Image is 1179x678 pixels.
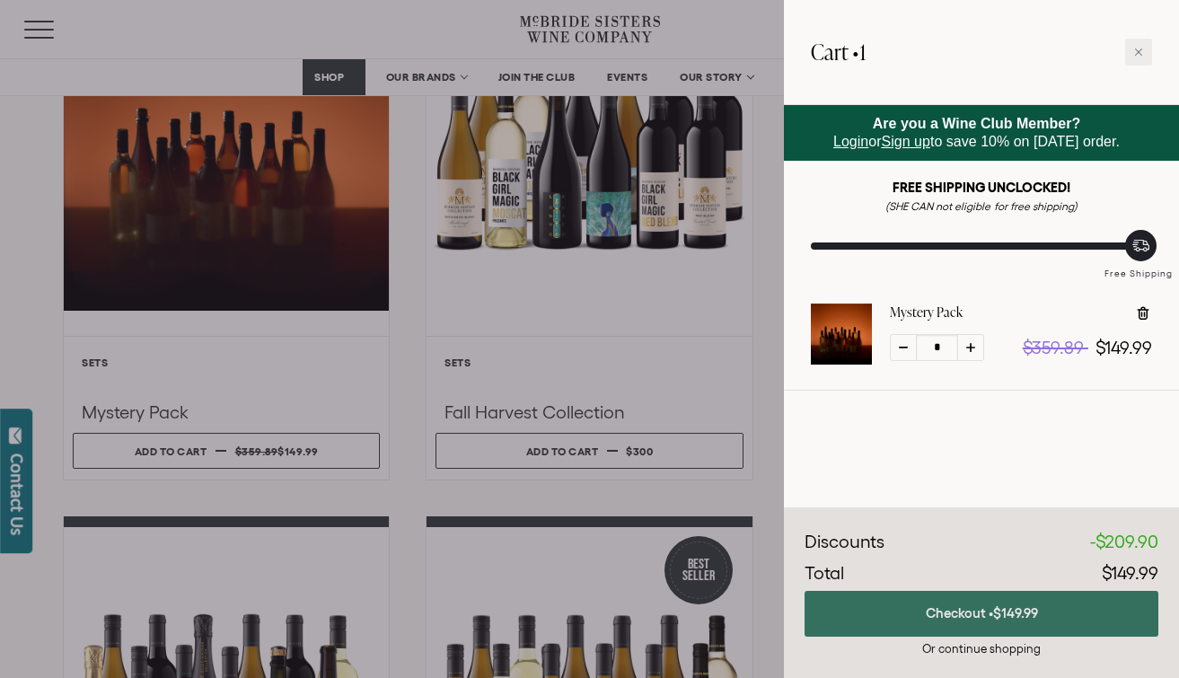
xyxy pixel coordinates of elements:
[993,605,1038,621] span: $149.99
[805,640,1158,657] div: Or continue shopping
[833,134,868,149] a: Login
[805,529,884,556] div: Discounts
[805,591,1158,637] button: Checkout •$149.99
[833,116,1120,149] span: or to save 10% on [DATE] order.
[1095,532,1158,551] span: $209.90
[811,348,872,368] a: Mystery Pack
[1090,529,1158,556] div: -
[882,134,930,149] a: Sign up
[885,200,1078,212] em: (SHE CAN not eligible for free shipping)
[805,560,844,587] div: Total
[893,180,1070,195] strong: FREE SHIPPING UNCLOCKED!
[1102,563,1158,583] span: $149.99
[873,116,1081,131] strong: Are you a Wine Club Member?
[811,27,866,77] h2: Cart •
[1095,338,1152,357] span: $149.99
[890,304,963,321] a: Mystery Pack
[1098,250,1179,281] div: Free Shipping
[859,37,866,66] span: 1
[1023,338,1084,357] span: $359.89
